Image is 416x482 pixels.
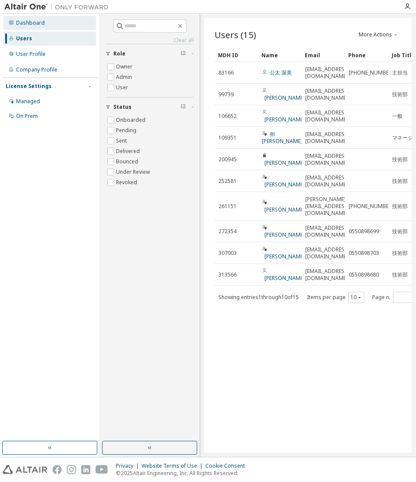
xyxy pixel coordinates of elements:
span: Users (15) [215,29,256,41]
span: [EMAIL_ADDRESS][DOMAIN_NAME] [305,225,349,238]
div: User Profile [16,51,46,58]
div: Company Profile [16,66,57,73]
a: 公太 渥美 [270,69,292,76]
label: Revoked [116,177,139,188]
label: Onboarded [116,115,147,125]
span: 技術部 [392,203,408,210]
div: Phone [348,48,385,62]
button: Status [106,98,194,117]
span: [EMAIL_ADDRESS][DOMAIN_NAME] [305,246,349,260]
span: 0550898680 [349,271,379,278]
div: On Prem [16,113,38,120]
a: [PERSON_NAME] [264,159,305,166]
span: 272354 [218,228,237,235]
a: 夘[PERSON_NAME] [262,130,302,145]
span: 一般 [392,113,403,120]
label: Bounced [116,156,140,167]
img: altair_logo.svg [3,465,47,474]
span: [PERSON_NAME][EMAIL_ADDRESS][DOMAIN_NAME] [305,196,349,217]
label: Admin [116,72,134,82]
label: Sent [116,136,129,146]
a: [PERSON_NAME] [264,274,305,282]
span: 99739 [218,91,234,98]
span: [EMAIL_ADDRESS][DOMAIN_NAME] [305,268,349,282]
span: 83166 [218,69,234,76]
span: Page n. [372,292,414,303]
label: Under Review [116,167,152,177]
span: 261151 [218,203,237,210]
span: 109351 [218,134,237,141]
div: Managed [16,98,40,105]
span: [EMAIL_ADDRESS][DOMAIN_NAME] [305,66,349,80]
label: Delivered [116,146,142,156]
span: Role [113,50,125,57]
span: Items per page [307,292,364,303]
div: Privacy [116,462,142,469]
img: youtube.svg [96,465,108,474]
a: [PERSON_NAME] [264,181,305,188]
span: 313566 [218,271,237,278]
span: Status [113,104,132,111]
span: 252581 [218,178,237,185]
div: Website Terms of Use [142,462,205,469]
span: [EMAIL_ADDRESS][DOMAIN_NAME] [305,153,349,166]
span: 技術部 [392,250,408,257]
div: Email [305,48,341,62]
a: [PERSON_NAME] [264,253,305,260]
div: MDH ID [218,48,254,62]
span: 0550898703 [349,250,379,257]
img: linkedin.svg [81,465,90,474]
label: Owner [116,62,134,72]
div: Dashboard [16,20,45,26]
a: [PERSON_NAME] [264,116,305,123]
div: Cookie Consent [205,462,250,469]
span: [EMAIL_ADDRESS][DOMAIN_NAME] [305,174,349,188]
a: Clear all [106,37,194,44]
button: More Actions [358,31,399,38]
span: Clear filter [181,104,186,111]
a: [PERSON_NAME] [264,231,305,238]
a: [PERSON_NAME] [264,94,305,101]
span: 主担当 [392,69,408,76]
span: 0550898699 [349,228,379,235]
span: 技術部 [392,156,408,163]
span: Showing entries 1 through 10 of 15 [218,293,299,301]
span: [EMAIL_ADDRESS][DOMAIN_NAME] [305,109,349,123]
p: © 2025 Altair Engineering, Inc. All Rights Reserved. [116,469,250,477]
span: 200945 [218,156,237,163]
a: [PERSON_NAME] [264,206,305,213]
span: [PHONE_NUMBER] [349,69,393,76]
label: Pending [116,125,138,136]
span: [EMAIL_ADDRESS][DOMAIN_NAME] [305,131,349,145]
label: User [116,82,130,93]
div: Name [261,48,298,62]
div: Users [16,35,32,42]
span: 技術部 [392,178,408,185]
span: 307003 [218,250,237,257]
span: Clear filter [181,50,186,57]
span: [EMAIL_ADDRESS][DOMAIN_NAME] [305,88,349,101]
span: 106652 [218,113,237,120]
button: Role [106,44,194,63]
div: License Settings [6,83,52,90]
span: 技術部 [392,271,408,278]
span: 技術部 [392,91,408,98]
span: 技術部 [392,228,408,235]
img: facebook.svg [53,465,62,474]
button: 10 [350,294,362,301]
img: instagram.svg [67,465,76,474]
span: [PHONE_NUMBER] [349,203,393,210]
img: Altair One [4,3,113,11]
